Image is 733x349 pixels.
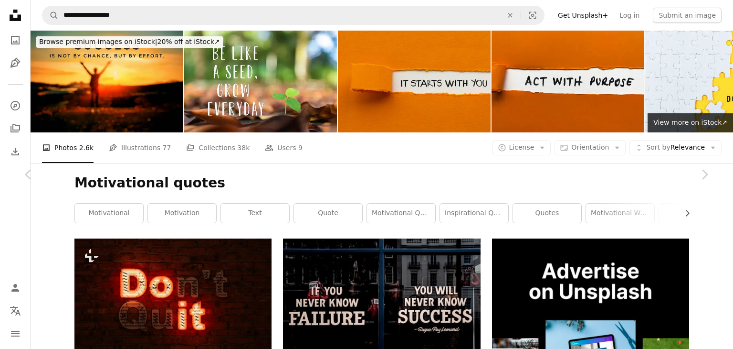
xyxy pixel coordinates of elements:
[283,297,480,306] a: text
[6,278,25,297] a: Log in / Sign up
[39,38,157,45] span: Browse premium images on iStock |
[6,324,25,343] button: Menu
[509,143,534,151] span: License
[492,140,551,155] button: License
[221,204,289,223] a: text
[237,142,250,153] span: 38k
[184,31,337,132] img: Be like a seed, grow everyday. Inspirational words with nature background.
[653,8,722,23] button: Submit an image
[74,174,689,192] h1: Motivational quotes
[614,8,645,23] a: Log in
[513,204,581,223] a: quotes
[555,140,626,155] button: Orientation
[6,96,25,115] a: Explore
[265,132,303,163] a: Users 9
[629,140,722,155] button: Sort byRelevance
[298,142,303,153] span: 9
[659,204,727,223] a: word
[500,6,521,24] button: Clear
[6,119,25,138] a: Collections
[367,204,435,223] a: motivational quote
[440,204,508,223] a: inspirational quote
[646,143,670,151] span: Sort by
[586,204,654,223] a: motivational wallpapers
[42,6,545,25] form: Find visuals sitewide
[31,31,183,132] img: "Success" inspirational quote
[31,31,229,54] a: Browse premium images on iStock|20% off at iStock↗
[74,296,272,305] a: a neon sign that says don't cut on a brick wall
[109,132,171,163] a: Illustrations 77
[163,142,171,153] span: 77
[294,204,362,223] a: quote
[648,113,733,132] a: View more on iStock↗
[492,31,644,132] img: Act With Purpose
[6,31,25,50] a: Photos
[148,204,216,223] a: motivation
[39,38,220,45] span: 20% off at iStock ↗
[75,204,143,223] a: motivational
[338,31,491,132] img: It Starts With You
[571,143,609,151] span: Orientation
[653,119,727,126] span: View more on iStock ↗
[552,8,614,23] a: Get Unsplash+
[521,6,544,24] button: Visual search
[676,129,733,220] a: Next
[6,301,25,320] button: Language
[186,132,250,163] a: Collections 38k
[6,54,25,73] a: Illustrations
[646,143,705,153] span: Relevance
[42,6,59,24] button: Search Unsplash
